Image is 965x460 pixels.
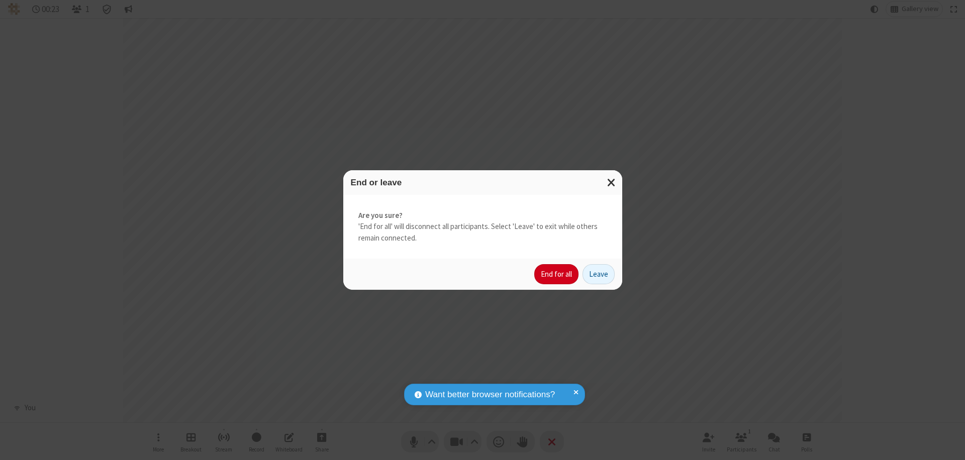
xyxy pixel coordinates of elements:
[534,264,578,284] button: End for all
[358,210,607,221] strong: Are you sure?
[601,170,622,195] button: Close modal
[583,264,615,284] button: Leave
[351,178,615,187] h3: End or leave
[425,388,555,401] span: Want better browser notifications?
[343,195,622,259] div: 'End for all' will disconnect all participants. Select 'Leave' to exit while others remain connec...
